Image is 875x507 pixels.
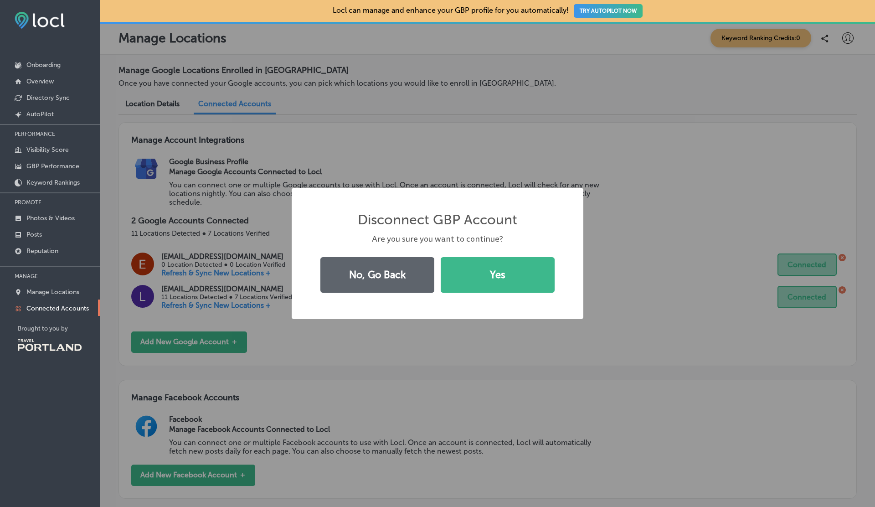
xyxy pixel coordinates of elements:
[26,110,54,118] p: AutoPilot
[26,162,79,170] p: GBP Performance
[26,247,58,255] p: Reputation
[26,214,75,222] p: Photos & Videos
[574,4,643,18] button: TRY AUTOPILOT NOW
[26,288,79,296] p: Manage Locations
[26,231,42,238] p: Posts
[15,12,65,29] img: fda3e92497d09a02dc62c9cd864e3231.png
[26,179,80,186] p: Keyword Rankings
[26,78,54,85] p: Overview
[26,94,70,102] p: Directory Sync
[18,339,82,351] img: Travel Portland
[18,325,100,332] p: Brought to you by
[358,212,517,228] h2: Disconnect GBP Account
[315,233,560,245] div: Are you sure you want to continue?
[26,305,89,312] p: Connected Accounts
[26,61,61,69] p: Onboarding
[320,257,434,293] button: No, Go Back
[26,146,69,154] p: Visibility Score
[441,257,555,293] button: Yes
